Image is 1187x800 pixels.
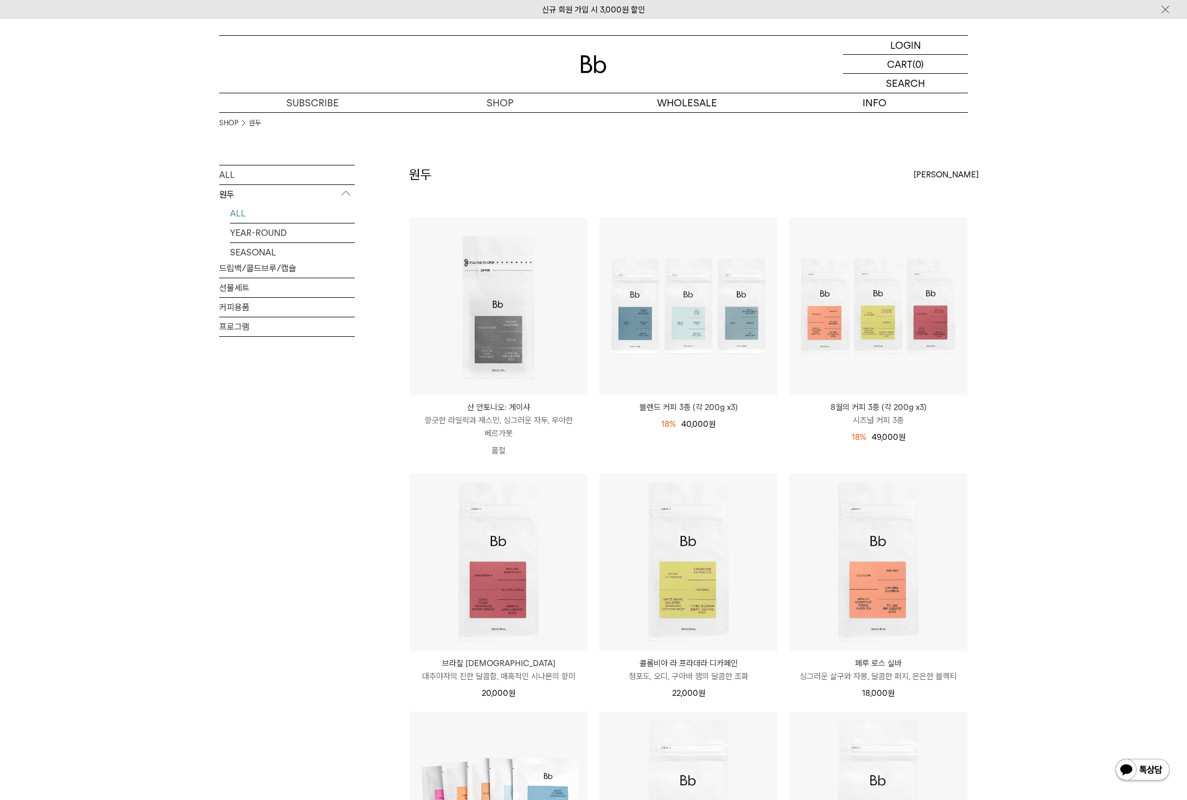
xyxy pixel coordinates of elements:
[789,473,967,651] img: 페루 로스 실바
[599,217,777,395] img: 블렌드 커피 3종 (각 200g x3)
[789,217,967,395] img: 8월의 커피 3종 (각 200g x3)
[219,259,355,278] a: 드립백/콜드브루/캡슐
[886,74,925,93] p: SEARCH
[672,688,705,698] span: 22,000
[219,278,355,297] a: 선물세트
[599,657,777,670] p: 콜롬비아 라 프라데라 디카페인
[410,657,588,683] a: 브라질 [DEMOGRAPHIC_DATA] 대추야자의 진한 달콤함, 매혹적인 시나몬의 향미
[887,55,912,73] p: CART
[789,414,967,427] p: 시즈널 커피 3종
[599,401,777,414] a: 블렌드 커피 3종 (각 200g x3)
[406,93,593,112] a: SHOP
[599,473,777,651] img: 콜롬비아 라 프라데라 디카페인
[230,223,355,242] a: YEAR-ROUND
[409,165,432,184] h2: 원두
[593,93,781,112] p: WHOLESALE
[852,431,866,444] div: 18%
[410,217,588,395] img: 산 안토니오: 게이샤
[219,185,355,204] p: 원두
[410,401,588,440] a: 산 안토니오: 게이샤 향긋한 라일락과 재스민, 싱그러운 자두, 우아한 베르가못
[482,688,515,698] span: 20,000
[914,168,979,181] span: [PERSON_NAME]
[789,657,967,683] a: 페루 로스 실바 싱그러운 살구와 자몽, 달콤한 퍼지, 은은한 블랙티
[843,55,968,74] a: CART (0)
[249,118,261,129] a: 원두
[410,440,588,462] p: 품절
[219,93,406,112] a: SUBSCRIBE
[599,657,777,683] a: 콜롬비아 라 프라데라 디카페인 청포도, 오디, 구아바 잼의 달콤한 조화
[410,473,588,651] img: 브라질 사맘바이아
[872,432,905,442] span: 49,000
[888,688,895,698] span: 원
[709,419,716,429] span: 원
[843,36,968,55] a: LOGIN
[789,670,967,683] p: 싱그러운 살구와 자몽, 달콤한 퍼지, 은은한 블랙티
[789,657,967,670] p: 페루 로스 실바
[661,418,676,431] div: 18%
[410,670,588,683] p: 대추야자의 진한 달콤함, 매혹적인 시나몬의 향미
[898,432,905,442] span: 원
[219,317,355,336] a: 프로그램
[698,688,705,698] span: 원
[599,670,777,683] p: 청포도, 오디, 구아바 잼의 달콤한 조화
[789,401,967,414] p: 8월의 커피 3종 (각 200g x3)
[410,401,588,414] p: 산 안토니오: 게이샤
[912,55,924,73] p: (0)
[862,688,895,698] span: 18,000
[219,165,355,184] a: ALL
[219,298,355,317] a: 커피용품
[410,414,588,440] p: 향긋한 라일락과 재스민, 싱그러운 자두, 우아한 베르가못
[230,243,355,262] a: SEASONAL
[890,36,921,54] p: LOGIN
[542,5,645,15] a: 신규 회원 가입 시 3,000원 할인
[508,688,515,698] span: 원
[781,93,968,112] p: INFO
[219,118,238,129] a: SHOP
[681,419,716,429] span: 40,000
[410,657,588,670] p: 브라질 [DEMOGRAPHIC_DATA]
[789,401,967,427] a: 8월의 커피 3종 (각 200g x3) 시즈널 커피 3종
[230,204,355,223] a: ALL
[1114,758,1171,784] img: 카카오톡 채널 1:1 채팅 버튼
[580,55,607,73] img: 로고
